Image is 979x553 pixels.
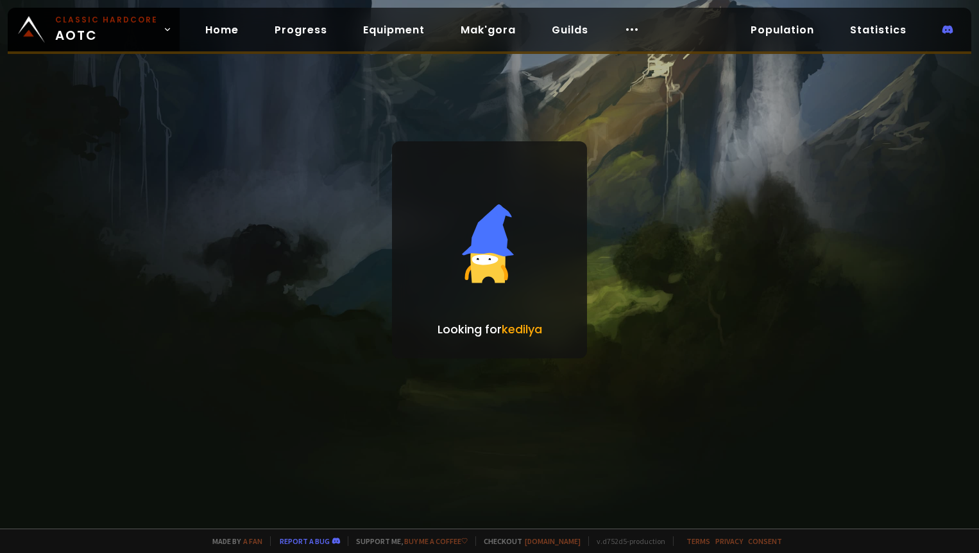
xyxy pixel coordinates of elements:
a: Consent [748,536,782,546]
a: Statistics [840,17,917,43]
small: Classic Hardcore [55,14,158,26]
a: Classic HardcoreAOTC [8,8,180,51]
span: v. d752d5 - production [588,536,665,546]
span: Made by [205,536,262,546]
a: [DOMAIN_NAME] [525,536,581,546]
a: Buy me a coffee [404,536,468,546]
a: Home [195,17,249,43]
a: Report a bug [280,536,330,546]
a: Mak'gora [450,17,526,43]
span: Support me, [348,536,468,546]
span: AOTC [55,14,158,45]
span: Checkout [475,536,581,546]
a: Equipment [353,17,435,43]
a: Privacy [715,536,743,546]
a: Terms [686,536,710,546]
span: kedilya [502,321,542,337]
a: Progress [264,17,337,43]
a: Population [740,17,824,43]
a: a fan [243,536,262,546]
a: Guilds [541,17,599,43]
p: Looking for [438,320,542,338]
